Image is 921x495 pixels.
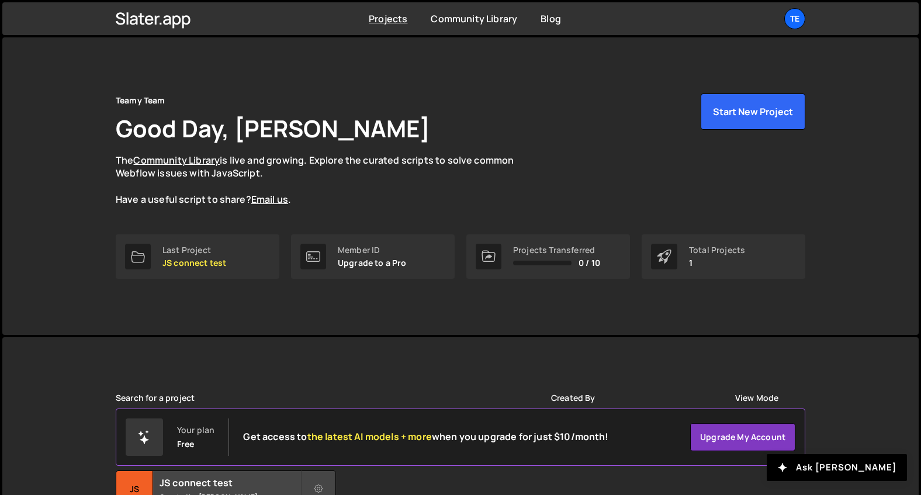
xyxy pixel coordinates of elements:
h2: JS connect test [160,476,300,489]
a: Blog [541,12,561,25]
label: View Mode [735,393,778,403]
p: JS connect test [162,258,226,268]
a: Upgrade my account [690,423,795,451]
a: Community Library [133,154,220,167]
a: Community Library [431,12,517,25]
h2: Get access to when you upgrade for just $10/month! [243,431,608,442]
button: Start New Project [701,94,805,130]
a: Email us [251,193,288,206]
div: Projects Transferred [513,245,600,255]
a: Te [784,8,805,29]
p: Upgrade to a Pro [338,258,407,268]
div: Free [177,439,195,449]
div: Teamy Team [116,94,165,108]
div: Member ID [338,245,407,255]
label: Search for a project [116,393,195,403]
div: Your plan [177,425,214,435]
h1: Good Day, [PERSON_NAME] [116,112,430,144]
div: Total Projects [689,245,745,255]
div: Last Project [162,245,226,255]
span: 0 / 10 [579,258,600,268]
p: 1 [689,258,745,268]
label: Created By [551,393,595,403]
span: the latest AI models + more [307,430,432,443]
button: Ask [PERSON_NAME] [767,454,907,481]
a: Projects [369,12,407,25]
a: Last Project JS connect test [116,234,279,279]
p: The is live and growing. Explore the curated scripts to solve common Webflow issues with JavaScri... [116,154,536,206]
